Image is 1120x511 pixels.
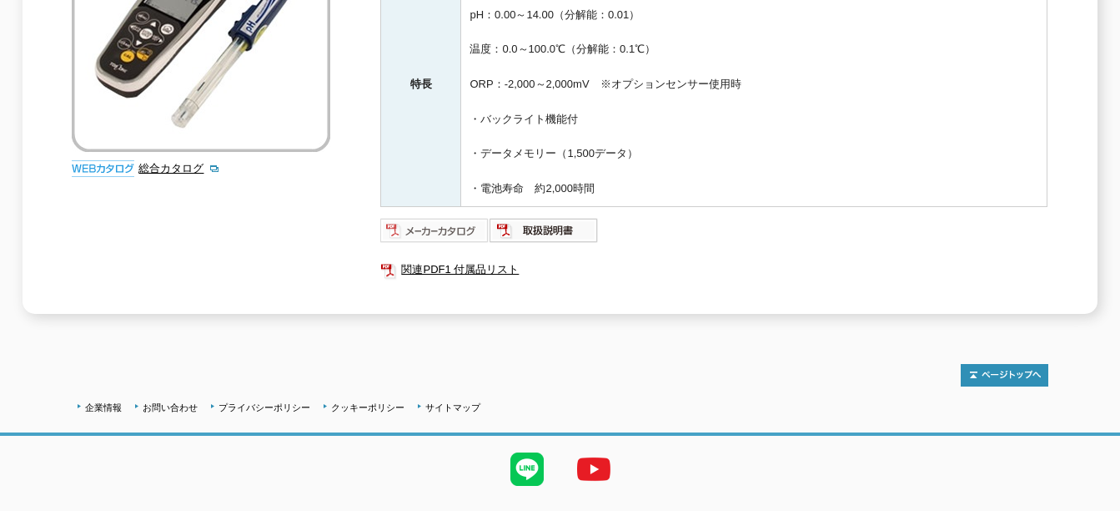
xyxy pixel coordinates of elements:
a: メーカーカタログ [380,228,490,240]
a: 総合カタログ [138,162,220,175]
img: メーカーカタログ [380,217,490,244]
a: 企業情報 [85,402,122,412]
img: LINE [494,436,560,503]
a: クッキーポリシー [331,402,404,412]
img: 取扱説明書 [490,217,599,244]
a: お問い合わせ [143,402,198,412]
img: YouTube [560,436,627,503]
a: 取扱説明書 [490,228,599,240]
img: webカタログ [72,160,134,177]
a: サイトマップ [425,402,480,412]
img: トップページへ [961,364,1048,387]
a: プライバシーポリシー [218,402,310,412]
a: 関連PDF1 付属品リスト [380,259,1047,281]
